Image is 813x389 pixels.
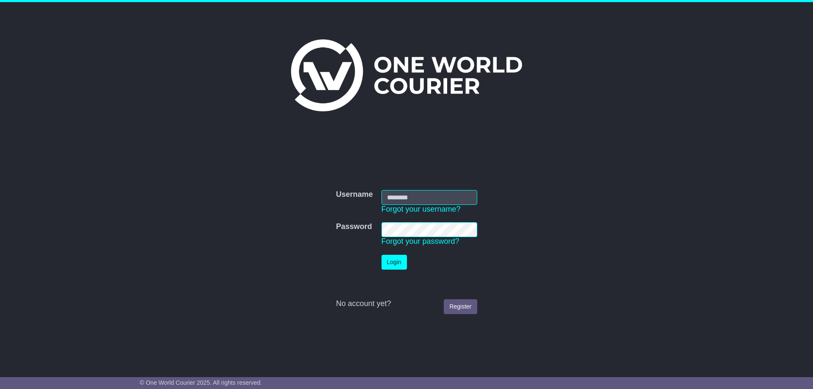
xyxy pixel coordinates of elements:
label: Username [336,190,373,199]
a: Forgot your password? [382,237,459,246]
a: Register [444,299,477,314]
button: Login [382,255,407,270]
label: Password [336,222,372,232]
img: One World [291,39,522,111]
span: © One World Courier 2025. All rights reserved. [140,379,262,386]
a: Forgot your username? [382,205,461,213]
div: No account yet? [336,299,477,309]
